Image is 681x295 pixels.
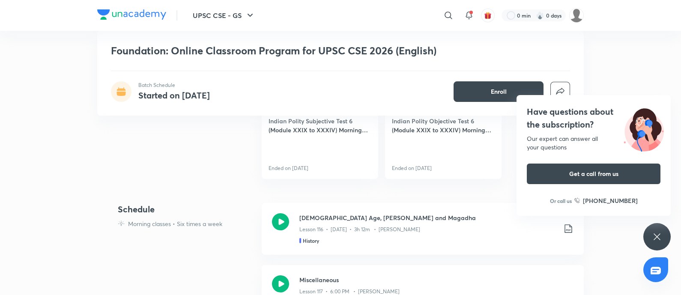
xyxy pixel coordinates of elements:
[574,196,638,205] a: [PHONE_NUMBER]
[481,9,495,22] button: avatar
[303,237,319,244] h5: History
[550,197,572,205] p: Or call us
[299,226,420,233] p: Lesson 116 • [DATE] • 3h 12m • [PERSON_NAME]
[527,164,660,184] button: Get a call from us
[527,105,660,131] h4: Have questions about the subscription?
[138,81,210,89] p: Batch Schedule
[262,106,378,179] a: Indian Polity Subjective Test 6 (Module XXIX to XXXIV) Morning BatchEnded on [DATE]
[527,134,660,152] div: Our expert can answer all your questions
[491,87,507,96] span: Enroll
[454,81,544,102] button: Enroll
[392,164,432,172] p: Ended on [DATE]
[299,213,556,222] h3: [DEMOGRAPHIC_DATA] Age, [PERSON_NAME] and Magadha
[111,45,446,57] h1: Foundation: Online Classroom Program for UPSC CSE 2026 (English)
[569,8,584,23] img: Piali K
[188,7,260,24] button: UPSC CSE - GS
[385,106,502,179] a: Indian Polity Objective Test 6 (Module XXIX to XXXIV) Morning BatchEnded on [DATE]
[128,219,222,228] p: Morning classes • Six times a week
[392,116,495,134] h4: Indian Polity Objective Test 6 (Module XXIX to XXXIV) Morning Batch
[269,164,308,172] p: Ended on [DATE]
[617,105,671,152] img: ttu_illustration_new.svg
[583,196,638,205] h6: [PHONE_NUMBER]
[299,275,573,284] h3: Miscellaneous
[262,203,584,265] a: [DEMOGRAPHIC_DATA] Age, [PERSON_NAME] and MagadhaLesson 116 • [DATE] • 3h 12m • [PERSON_NAME]History
[118,203,255,216] h4: Schedule
[97,9,166,20] img: Company Logo
[484,12,492,19] img: avatar
[536,11,544,20] img: streak
[138,89,210,101] h4: Started on [DATE]
[269,116,371,134] h4: Indian Polity Subjective Test 6 (Module XXIX to XXXIV) Morning Batch
[97,9,166,22] a: Company Logo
